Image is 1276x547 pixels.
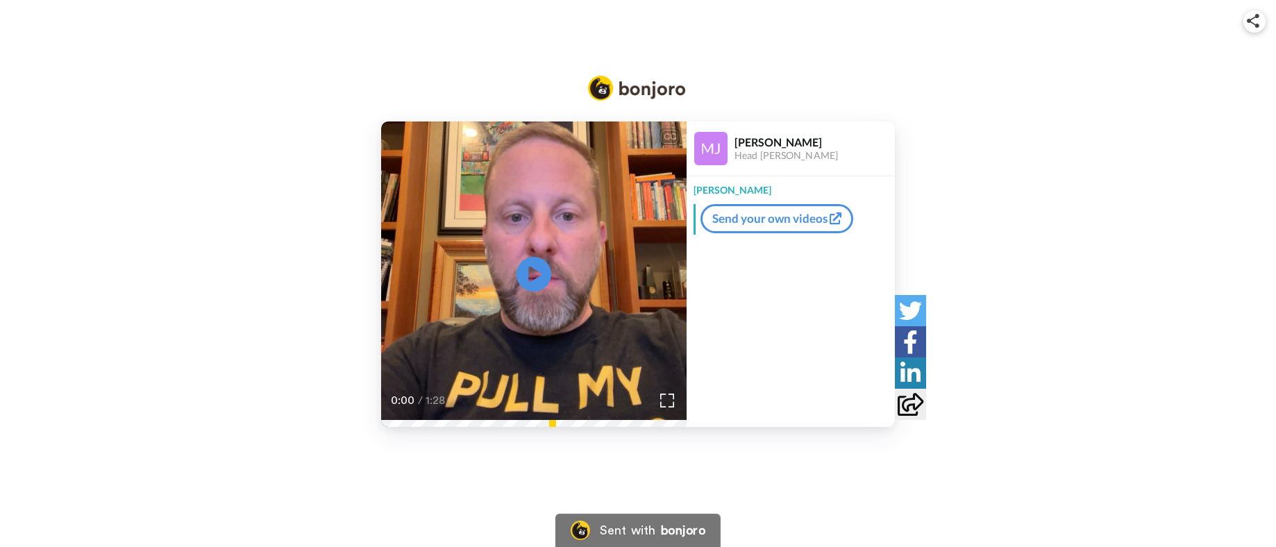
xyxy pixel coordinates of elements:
div: [PERSON_NAME] [687,176,895,197]
div: [PERSON_NAME] [734,135,894,149]
div: CC [661,130,678,144]
a: Send your own videos [700,204,853,233]
span: 0:00 [391,392,415,409]
span: / [418,392,423,409]
img: ic_share.svg [1247,14,1259,28]
img: Bonjoro Logo [588,76,685,101]
div: Head [PERSON_NAME] [734,150,894,162]
img: Profile Image [694,132,728,165]
img: Full screen [660,394,674,407]
span: 1:28 [426,392,450,409]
